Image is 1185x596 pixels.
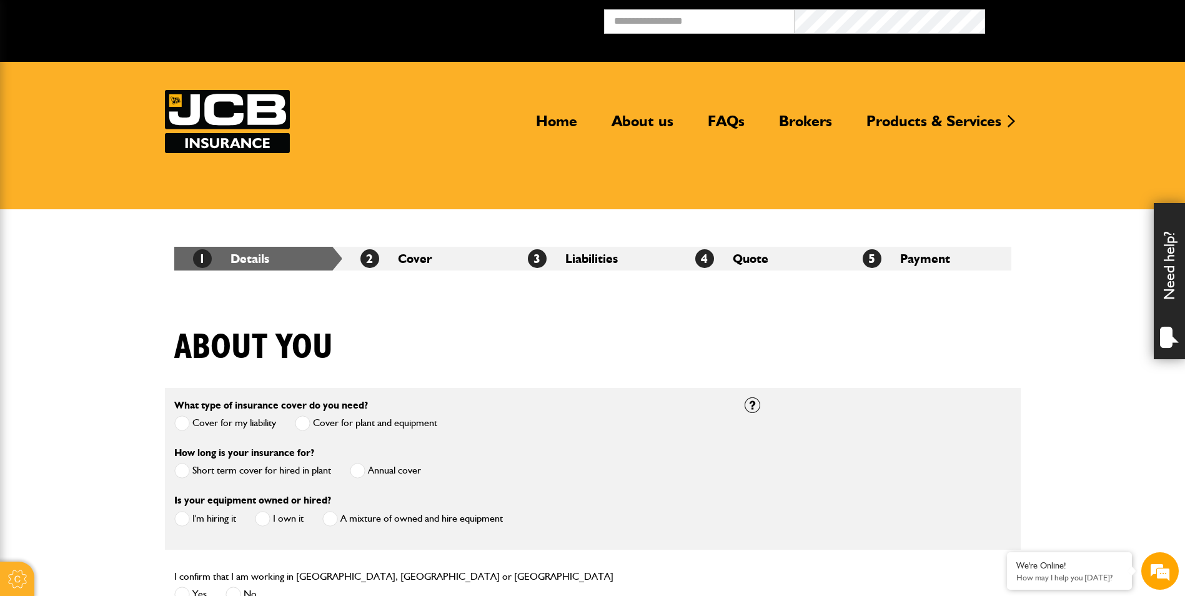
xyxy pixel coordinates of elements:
label: I confirm that I am working in [GEOGRAPHIC_DATA], [GEOGRAPHIC_DATA] or [GEOGRAPHIC_DATA] [174,572,613,582]
label: Cover for plant and equipment [295,415,437,431]
span: 2 [360,249,379,268]
label: How long is your insurance for? [174,448,314,458]
label: Cover for my liability [174,415,276,431]
label: I own it [255,511,304,527]
label: A mixture of owned and hire equipment [322,511,503,527]
h1: About you [174,327,333,369]
li: Payment [844,247,1011,271]
span: 1 [193,249,212,268]
li: Quote [677,247,844,271]
a: JCB Insurance Services [165,90,290,153]
img: JCB Insurance Services logo [165,90,290,153]
div: Need help? [1154,203,1185,359]
li: Cover [342,247,509,271]
a: FAQs [698,112,754,141]
label: What type of insurance cover do you need? [174,400,368,410]
label: Annual cover [350,463,421,479]
span: 5 [863,249,881,268]
p: How may I help you today? [1016,573,1123,582]
a: Home [527,112,587,141]
a: Products & Services [857,112,1011,141]
span: 4 [695,249,714,268]
label: Is your equipment owned or hired? [174,495,331,505]
label: I'm hiring it [174,511,236,527]
a: Brokers [770,112,841,141]
li: Details [174,247,342,271]
label: Short term cover for hired in plant [174,463,331,479]
button: Broker Login [985,9,1176,29]
span: 3 [528,249,547,268]
div: We're Online! [1016,560,1123,571]
li: Liabilities [509,247,677,271]
a: About us [602,112,683,141]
